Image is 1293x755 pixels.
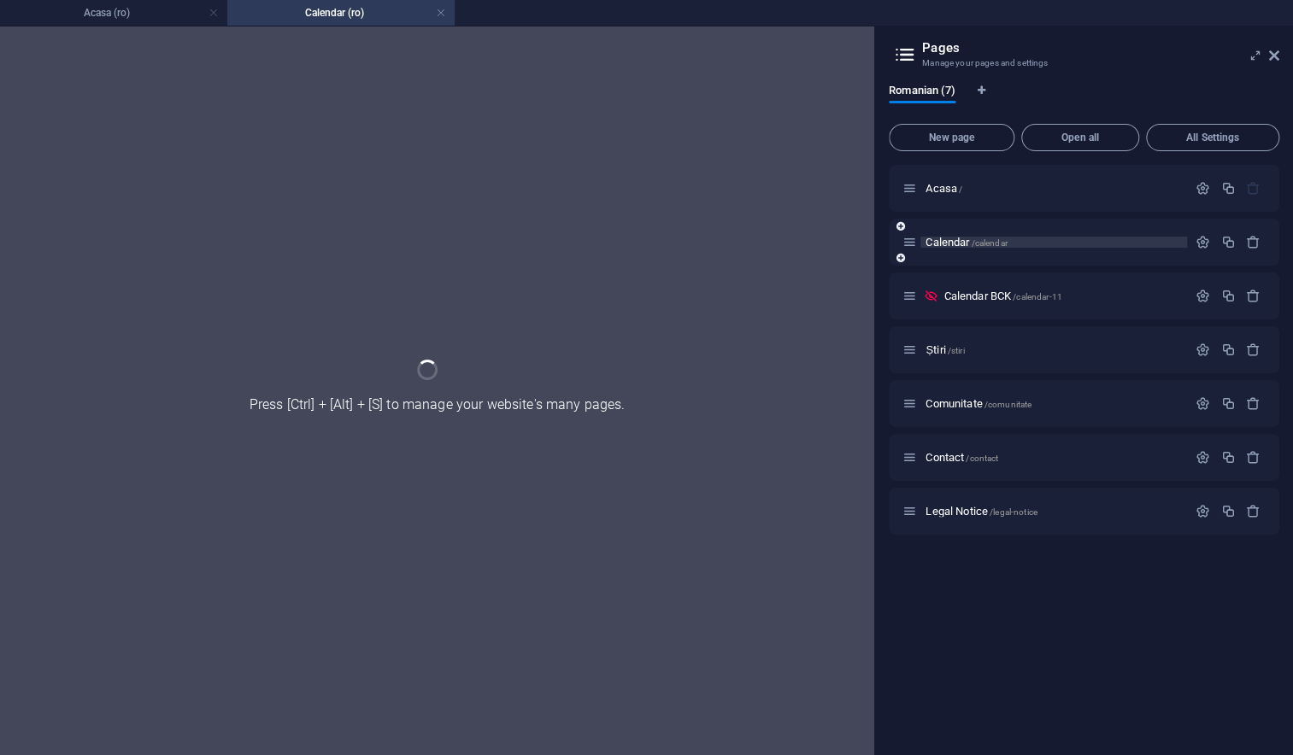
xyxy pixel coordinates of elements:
[926,343,964,356] span: Click to open page
[920,452,1187,463] div: Contact/contact
[920,183,1187,194] div: Acasa/
[1220,289,1235,303] div: Duplicate
[1029,132,1131,143] span: Open all
[1246,504,1261,518] div: Remove
[1196,504,1210,518] div: Settings
[1220,450,1235,465] div: Duplicate
[920,398,1187,409] div: Comunitate/comunitate
[1246,181,1261,196] div: The startpage cannot be deleted
[926,505,1037,518] span: Click to open page
[926,236,1007,249] span: Click to open page
[889,85,1279,117] div: Language Tabs
[938,290,1187,301] div: Calendar BCK/calendar-11
[948,346,965,355] span: /stiri
[920,344,1187,355] div: Știri/stiri
[1220,504,1235,518] div: Duplicate
[1246,450,1261,465] div: Remove
[984,400,1032,409] span: /comunitate
[1220,181,1235,196] div: Duplicate
[889,124,1014,151] button: New page
[1196,342,1210,357] div: Settings
[1196,289,1210,303] div: Settings
[1220,342,1235,357] div: Duplicate
[1220,235,1235,249] div: Duplicate
[896,132,1007,143] span: New page
[920,506,1187,517] div: Legal Notice/legal-notice
[1146,124,1279,151] button: All Settings
[1196,450,1210,465] div: Settings
[227,3,455,22] h4: Calendar (ro)
[1246,235,1261,249] div: Remove
[971,238,1007,248] span: /calendar
[1196,235,1210,249] div: Settings
[1154,132,1272,143] span: All Settings
[1196,181,1210,196] div: Settings
[943,290,1061,302] span: Click to open page
[1196,396,1210,411] div: Settings
[1246,396,1261,411] div: Remove
[926,182,962,195] span: Click to open page
[922,56,1245,71] h3: Manage your pages and settings
[889,80,955,104] span: Romanian (7)
[1013,292,1062,301] span: /calendar-11
[1220,396,1235,411] div: Duplicate
[1021,124,1139,151] button: Open all
[926,451,998,464] span: Click to open page
[920,237,1187,248] div: Calendar/calendar
[922,40,1279,56] h2: Pages
[1246,342,1261,357] div: Remove
[990,507,1037,517] span: /legal-notice
[959,184,962,194] span: /
[1246,289,1261,303] div: Remove
[966,454,998,463] span: /contact
[926,397,1031,410] span: Click to open page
